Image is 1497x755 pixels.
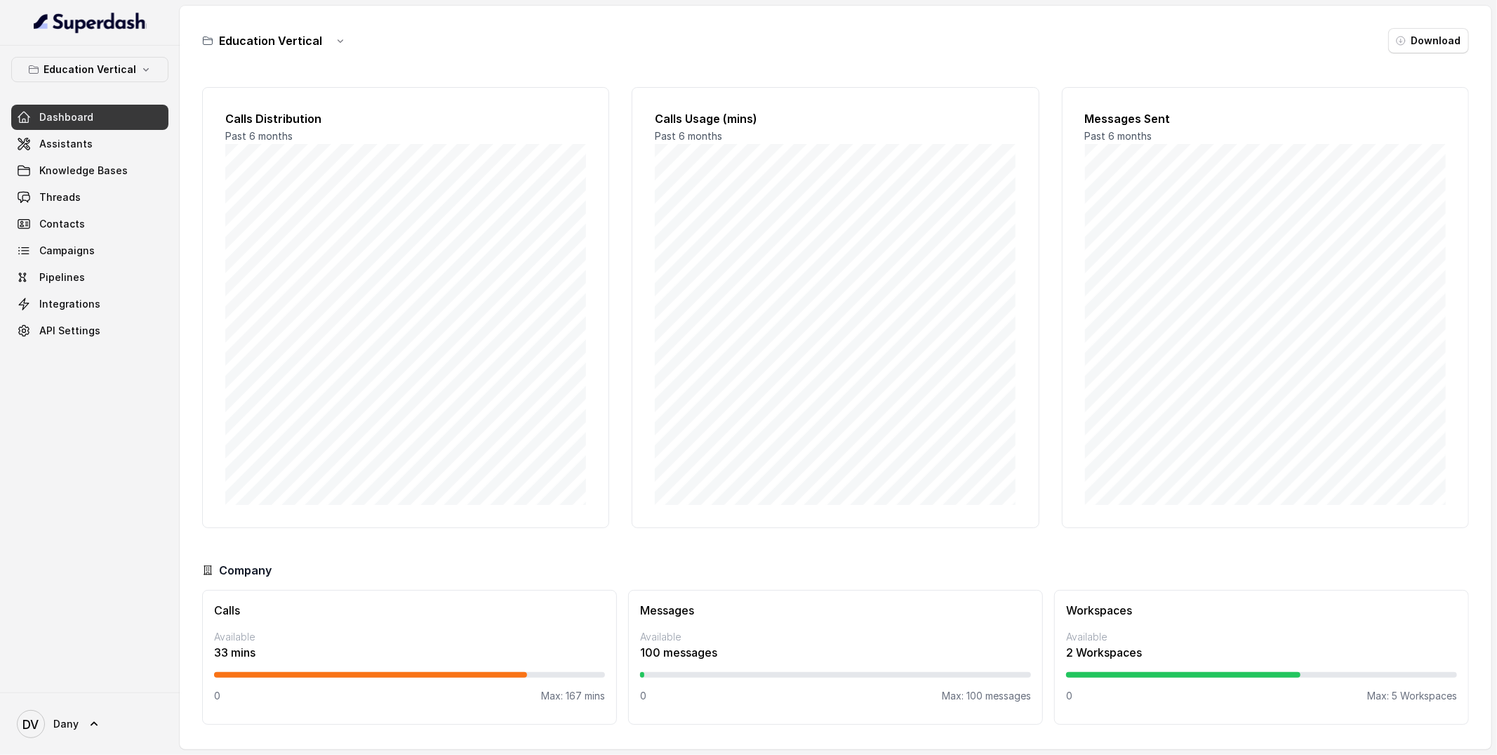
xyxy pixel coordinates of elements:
[1066,644,1457,661] p: 2 Workspaces
[1066,689,1072,703] p: 0
[39,297,100,311] span: Integrations
[39,244,95,258] span: Campaigns
[1388,28,1469,53] button: Download
[1367,689,1457,703] p: Max: 5 Workspaces
[214,602,605,619] h3: Calls
[11,238,168,263] a: Campaigns
[23,717,39,732] text: DV
[1085,130,1152,142] span: Past 6 months
[541,689,605,703] p: Max: 167 mins
[11,185,168,210] a: Threads
[219,32,322,49] h3: Education Vertical
[11,105,168,130] a: Dashboard
[655,110,1016,127] h2: Calls Usage (mins)
[39,270,85,284] span: Pipelines
[225,110,586,127] h2: Calls Distribution
[214,644,605,661] p: 33 mins
[11,211,168,237] a: Contacts
[11,158,168,183] a: Knowledge Bases
[44,61,136,78] p: Education Vertical
[640,689,646,703] p: 0
[11,318,168,343] a: API Settings
[1066,630,1457,644] p: Available
[942,689,1031,703] p: Max: 100 messages
[219,562,272,579] h3: Company
[640,644,1031,661] p: 100 messages
[214,630,605,644] p: Available
[34,11,147,34] img: light.svg
[214,689,220,703] p: 0
[1085,110,1446,127] h2: Messages Sent
[225,130,293,142] span: Past 6 months
[11,291,168,317] a: Integrations
[655,130,722,142] span: Past 6 months
[11,704,168,744] a: Dany
[11,57,168,82] button: Education Vertical
[39,137,93,151] span: Assistants
[11,131,168,157] a: Assistants
[39,217,85,231] span: Contacts
[53,717,79,731] span: Dany
[640,630,1031,644] p: Available
[11,265,168,290] a: Pipelines
[39,324,100,338] span: API Settings
[1066,602,1457,619] h3: Workspaces
[39,190,81,204] span: Threads
[640,602,1031,619] h3: Messages
[39,110,93,124] span: Dashboard
[39,164,128,178] span: Knowledge Bases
